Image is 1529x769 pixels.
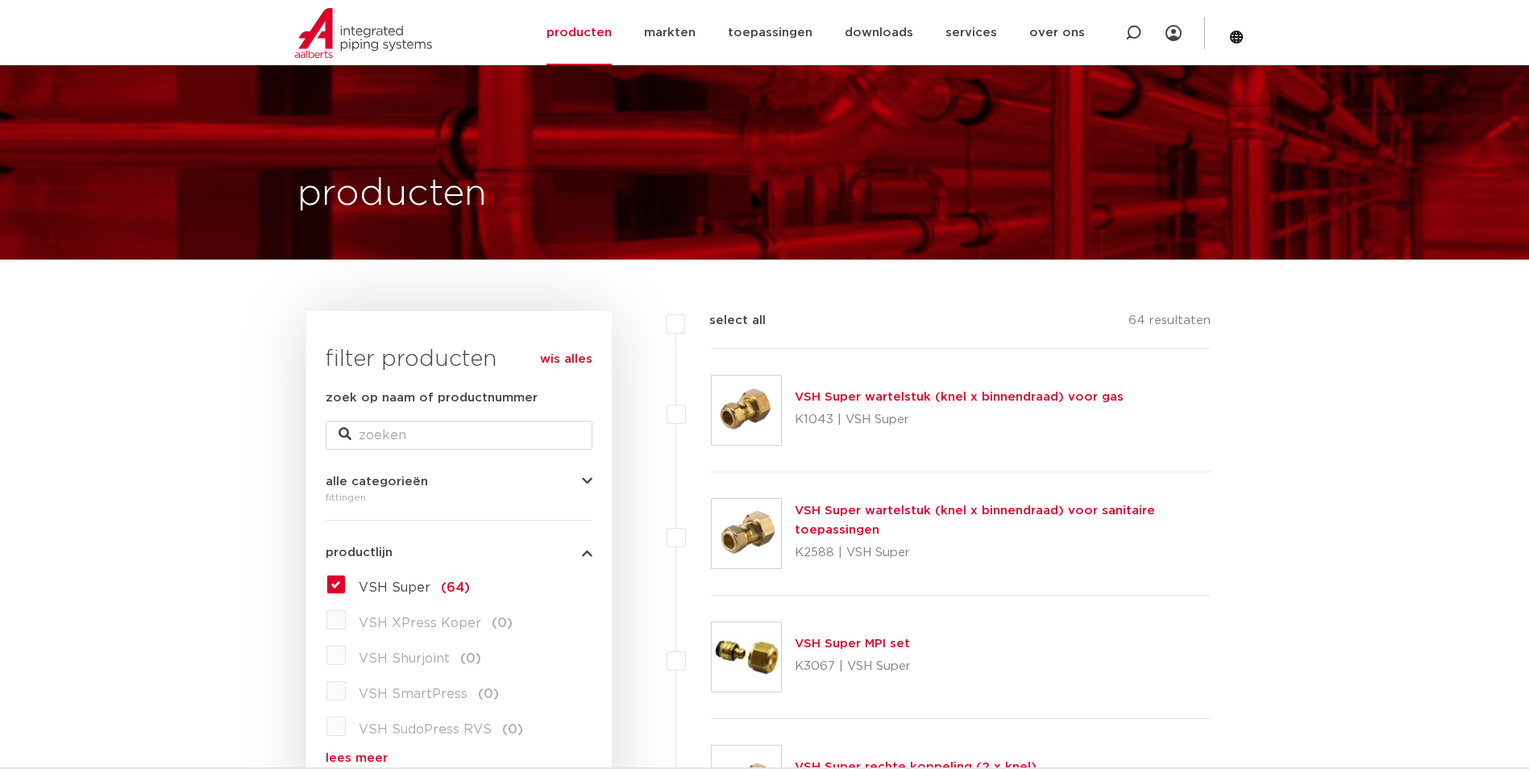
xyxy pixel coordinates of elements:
label: zoek op naam of productnummer [326,389,538,408]
div: fittingen [326,488,592,507]
p: K2588 | VSH Super [795,540,1211,566]
h3: filter producten [326,343,592,376]
span: productlijn [326,547,393,559]
img: Thumbnail for VSH Super MPI set [712,622,781,692]
img: Thumbnail for VSH Super wartelstuk (knel x binnendraad) voor gas [712,376,781,445]
span: alle categorieën [326,476,428,488]
span: VSH Shurjoint [359,652,450,665]
span: (0) [502,723,523,736]
span: VSH SmartPress [359,688,467,700]
span: VSH XPress Koper [359,617,481,630]
span: (0) [478,688,499,700]
button: alle categorieën [326,476,592,488]
button: productlijn [326,547,592,559]
a: VSH Super wartelstuk (knel x binnendraad) voor gas [795,391,1124,403]
p: K3067 | VSH Super [795,654,911,680]
span: VSH SudoPress RVS [359,723,492,736]
span: (0) [460,652,481,665]
a: VSH Super MPI set [795,638,910,650]
a: VSH Super wartelstuk (knel x binnendraad) voor sanitaire toepassingen [795,505,1155,536]
a: wis alles [540,350,592,369]
p: 64 resultaten [1128,311,1211,336]
span: VSH Super [359,581,430,594]
a: lees meer [326,752,592,764]
label: select all [685,311,766,330]
img: Thumbnail for VSH Super wartelstuk (knel x binnendraad) voor sanitaire toepassingen [712,499,781,568]
p: K1043 | VSH Super [795,407,1124,433]
h1: producten [297,168,487,220]
span: (64) [441,581,470,594]
input: zoeken [326,421,592,450]
span: (0) [492,617,513,630]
